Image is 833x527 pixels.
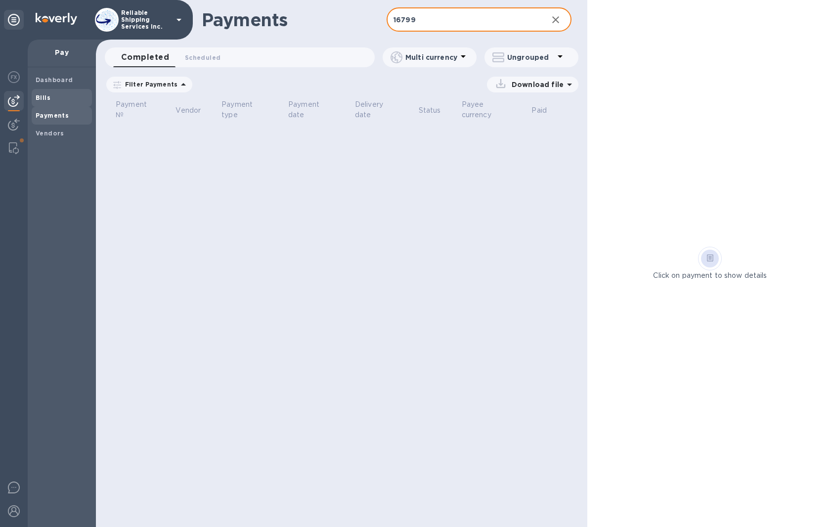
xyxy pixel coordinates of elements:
p: Pay [36,47,88,57]
span: Payment № [116,99,168,120]
b: Dashboard [36,76,73,84]
b: Bills [36,94,50,101]
span: Payment date [288,99,347,120]
p: Reliable Shipping Services Inc. [121,9,171,30]
p: Click on payment to show details [653,270,767,281]
p: Payment date [288,99,334,120]
p: Paid [531,105,547,116]
p: Payment № [116,99,155,120]
span: Vendor [175,105,214,116]
span: Status [419,105,454,116]
p: Vendor [175,105,201,116]
p: Payment type [221,99,267,120]
p: Delivery date [355,99,398,120]
img: Logo [36,13,77,25]
b: Vendors [36,130,64,137]
span: Payee currency [462,99,524,120]
span: Completed [121,50,169,64]
p: Download file [508,80,564,89]
p: Ungrouped [507,52,554,62]
span: Scheduled [185,52,220,63]
span: Payment type [221,99,280,120]
span: Delivery date [355,99,411,120]
img: Foreign exchange [8,71,20,83]
p: Filter Payments [121,80,177,88]
p: Status [419,105,441,116]
p: Multi currency [405,52,457,62]
p: Payee currency [462,99,511,120]
span: Paid [531,105,560,116]
b: Payments [36,112,69,119]
h1: Payments [202,9,387,30]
